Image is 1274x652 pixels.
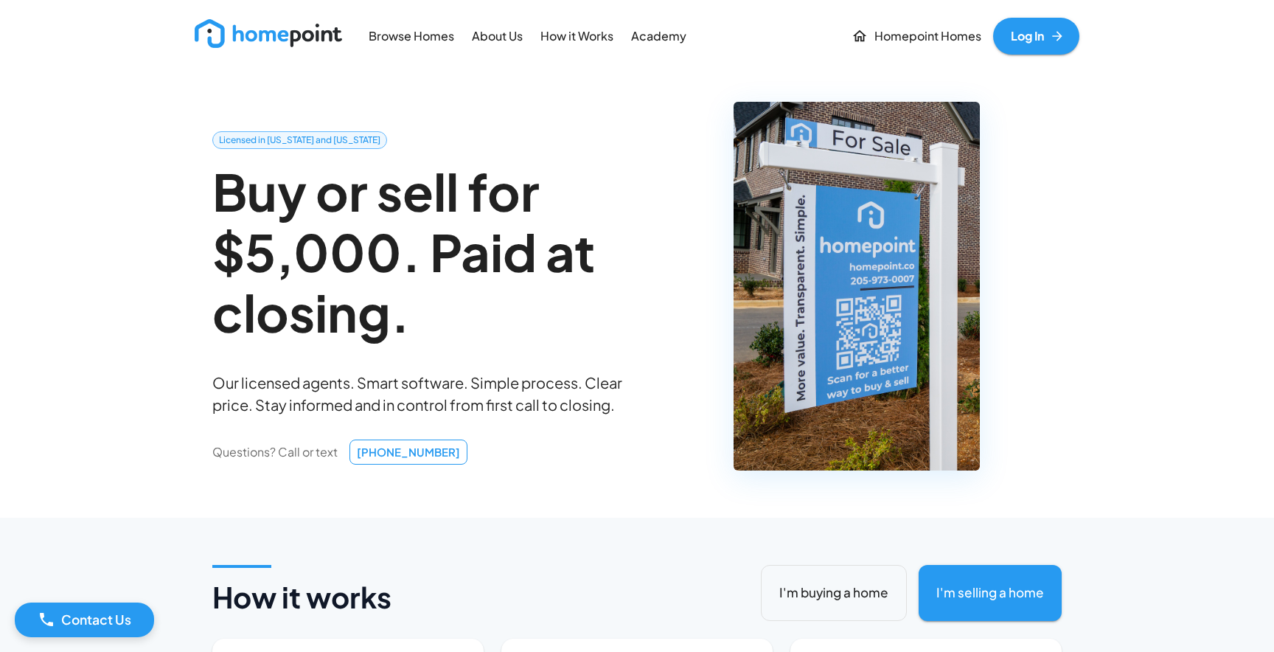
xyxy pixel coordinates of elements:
img: new_logo_light.png [195,19,342,48]
p: Questions? Call or text [212,444,338,461]
span: Licensed in [US_STATE] and [US_STATE] [213,133,386,147]
p: Homepoint Homes [874,28,981,45]
h2: Buy or sell for $5,000. Paid at closing. [212,161,622,343]
a: Homepoint Homes [846,18,987,55]
a: Log In [993,18,1079,55]
p: Browse Homes [369,28,454,45]
p: Our licensed agents. Smart software. Simple process. Clear price. Stay informed and in control fr... [212,372,622,416]
button: I'm buying a home [761,565,907,621]
p: How it Works [540,28,613,45]
img: Homepoint For Sale Sign [734,102,979,471]
a: How it Works [535,19,619,52]
button: I'm selling a home [919,565,1062,621]
p: About Us [472,28,523,45]
p: Academy [631,28,686,45]
a: Browse Homes [363,19,460,52]
a: Academy [625,19,692,52]
a: About Us [466,19,529,52]
p: Contact Us [61,610,131,629]
a: [PHONE_NUMBER] [349,440,467,465]
h4: How it works [212,580,391,615]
